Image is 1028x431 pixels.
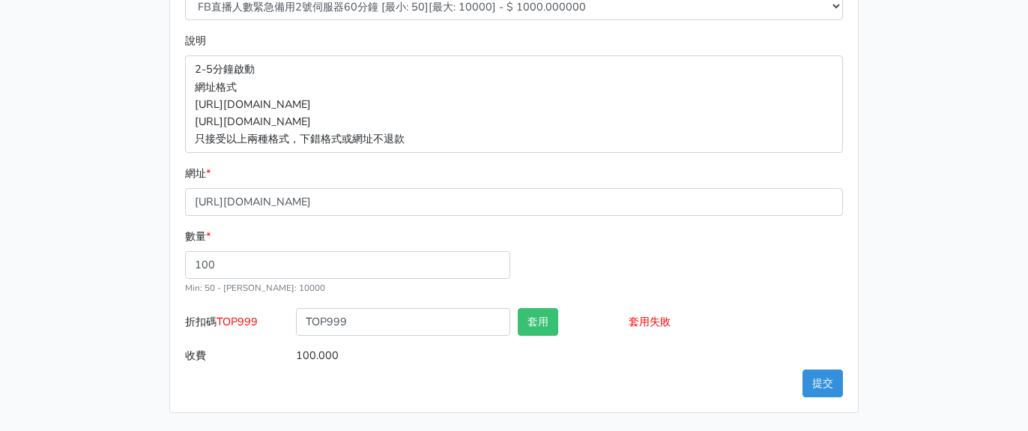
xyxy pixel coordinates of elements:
[185,282,325,294] small: Min: 50 - [PERSON_NAME]: 10000
[181,308,292,342] label: 折扣碼
[185,32,206,49] label: 說明
[518,308,558,336] button: 套用
[181,342,292,370] label: 收費
[217,314,258,329] span: TOP999
[185,188,843,216] input: 格式為https://www.facebook.com/topfblive/videos/123456789/
[185,55,843,152] p: 2-5分鐘啟動 網址格式 [URL][DOMAIN_NAME] [URL][DOMAIN_NAME] 只接受以上兩種格式，下錯格式或網址不退款
[185,228,211,245] label: 數量
[802,370,843,397] button: 提交
[185,165,211,182] label: 網址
